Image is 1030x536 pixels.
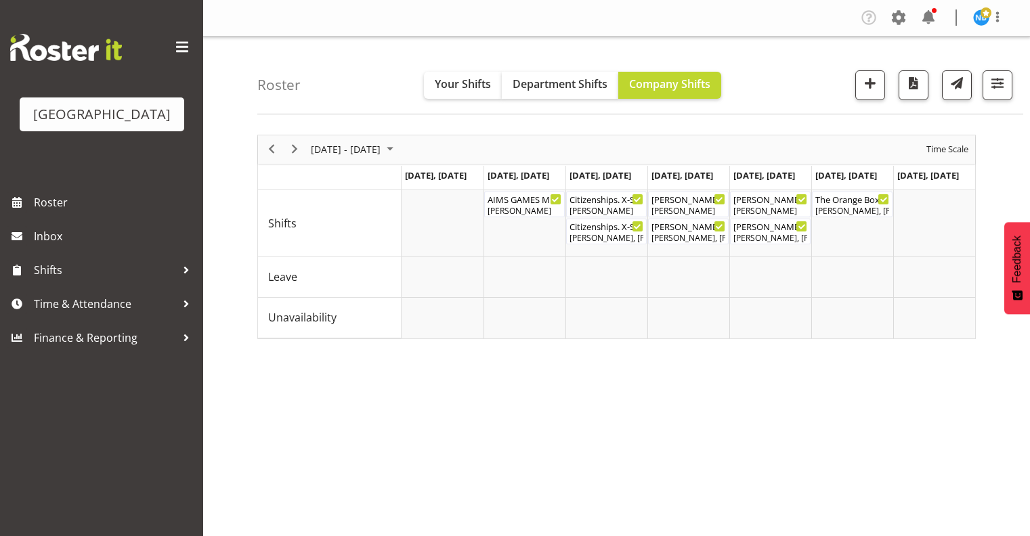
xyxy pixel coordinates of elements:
[268,215,297,231] span: Shifts
[502,72,618,99] button: Department Shifts
[435,76,491,91] span: Your Shifts
[34,192,196,213] span: Roster
[651,232,725,244] div: [PERSON_NAME], [PERSON_NAME], [PERSON_NAME], [PERSON_NAME], [PERSON_NAME], [PERSON_NAME]
[405,169,467,181] span: [DATE], [DATE]
[309,141,382,158] span: [DATE] - [DATE]
[566,219,647,244] div: Shifts"s event - Citizenships. X-Space Begin From Wednesday, September 3, 2025 at 9:30:00 AM GMT+...
[309,141,400,158] button: August 2025
[570,219,643,233] div: Citizenships. X-Space ( )
[733,169,795,181] span: [DATE], [DATE]
[730,219,811,244] div: Shifts"s event - Kevin Bloody Wilson Begin From Friday, September 5, 2025 at 6:30:00 PM GMT+12:00...
[570,169,631,181] span: [DATE], [DATE]
[424,72,502,99] button: Your Shifts
[257,135,976,339] div: Timeline Week of September 1, 2025
[651,192,725,206] div: [PERSON_NAME] Bloody [PERSON_NAME] FOHM shift ( )
[812,192,893,217] div: Shifts"s event - The Orange Box Begin From Saturday, September 6, 2025 at 7:00:00 AM GMT+12:00 En...
[33,104,171,125] div: [GEOGRAPHIC_DATA]
[402,190,975,338] table: Timeline Week of September 1, 2025
[10,34,122,61] img: Rosterit website logo
[899,70,928,100] button: Download a PDF of the roster according to the set date range.
[258,298,402,338] td: Unavailability resource
[570,205,643,217] div: [PERSON_NAME]
[306,135,402,164] div: September 01 - 07, 2025
[488,192,561,206] div: AIMS GAMES Movie Night (backup venue) Cargo Shed ( )
[283,135,306,164] div: next period
[34,226,196,246] span: Inbox
[648,219,729,244] div: Shifts"s event - Kevin Bloody Wilson Begin From Thursday, September 4, 2025 at 6:30:00 PM GMT+12:...
[268,309,337,326] span: Unavailability
[484,192,565,217] div: Shifts"s event - AIMS GAMES Movie Night (backup venue) Cargo Shed Begin From Tuesday, September 2...
[286,141,304,158] button: Next
[855,70,885,100] button: Add a new shift
[942,70,972,100] button: Send a list of all shifts for the selected filtered period to all rostered employees.
[733,205,807,217] div: [PERSON_NAME]
[34,260,176,280] span: Shifts
[973,9,989,26] img: nicoel-boschman11219.jpg
[924,141,971,158] button: Time Scale
[1011,236,1023,283] span: Feedback
[648,192,729,217] div: Shifts"s event - Kevin Bloody Wilson FOHM shift Begin From Thursday, September 4, 2025 at 6:00:00...
[260,135,283,164] div: previous period
[730,192,811,217] div: Shifts"s event - Kevin Bloody Wilson FOHM shift Begin From Friday, September 5, 2025 at 6:00:00 P...
[733,192,807,206] div: [PERSON_NAME] Bloody [PERSON_NAME] FOHM shift ( )
[815,205,889,217] div: [PERSON_NAME], [PERSON_NAME]
[570,232,643,244] div: [PERSON_NAME], [PERSON_NAME], [PERSON_NAME]
[258,190,402,257] td: Shifts resource
[651,219,725,233] div: [PERSON_NAME] Bloody [PERSON_NAME] ( )
[570,192,643,206] div: Citizenships. X-Space. FOHM ( )
[618,72,721,99] button: Company Shifts
[263,141,281,158] button: Previous
[257,77,301,93] h4: Roster
[268,269,297,285] span: Leave
[34,328,176,348] span: Finance & Reporting
[733,219,807,233] div: [PERSON_NAME] Bloody [PERSON_NAME] ( )
[815,192,889,206] div: The Orange Box ( )
[925,141,970,158] span: Time Scale
[513,76,607,91] span: Department Shifts
[815,169,877,181] span: [DATE], [DATE]
[488,169,549,181] span: [DATE], [DATE]
[258,257,402,298] td: Leave resource
[629,76,710,91] span: Company Shifts
[488,205,561,217] div: [PERSON_NAME]
[1004,222,1030,314] button: Feedback - Show survey
[733,232,807,244] div: [PERSON_NAME], [PERSON_NAME], [PERSON_NAME], [PERSON_NAME], [PERSON_NAME], [PERSON_NAME]
[651,169,713,181] span: [DATE], [DATE]
[34,294,176,314] span: Time & Attendance
[651,205,725,217] div: [PERSON_NAME]
[897,169,959,181] span: [DATE], [DATE]
[566,192,647,217] div: Shifts"s event - Citizenships. X-Space. FOHM Begin From Wednesday, September 3, 2025 at 8:30:00 A...
[983,70,1012,100] button: Filter Shifts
